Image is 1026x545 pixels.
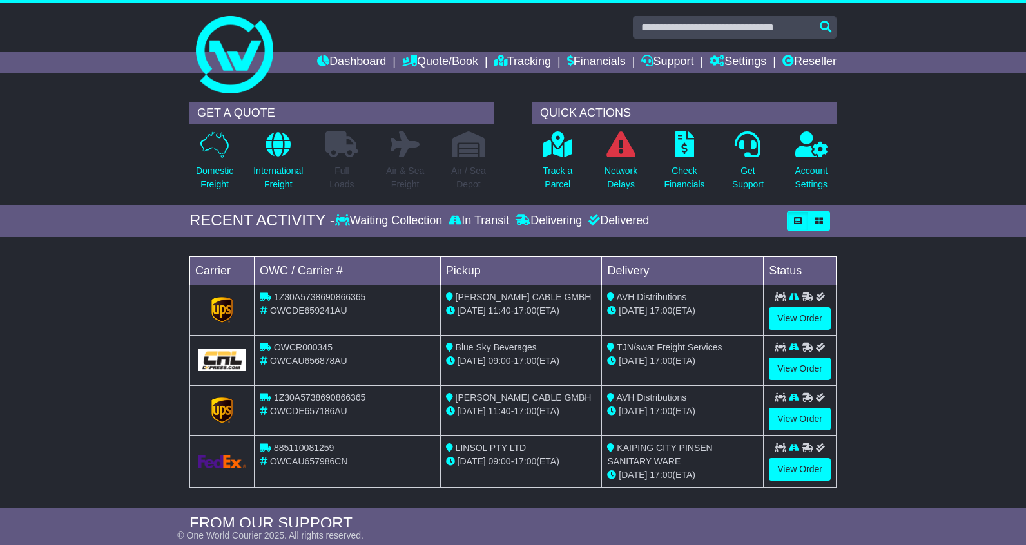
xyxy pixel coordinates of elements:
a: Dashboard [317,52,386,73]
span: OWCDE657186AU [270,406,347,416]
span: 17:00 [514,456,536,466]
div: QUICK ACTIONS [532,102,837,124]
a: Reseller [782,52,837,73]
span: 17:00 [650,470,672,480]
a: InternationalFreight [253,131,304,198]
div: - (ETA) [446,405,597,418]
a: Financials [567,52,626,73]
div: - (ETA) [446,354,597,368]
img: GetCarrierServiceLogo [211,397,233,423]
span: KAIPING CITY PINSEN SANITARY WARE [607,443,712,466]
a: View Order [769,408,831,430]
a: GetSupport [731,131,764,198]
p: Air & Sea Freight [386,164,424,191]
div: - (ETA) [446,304,597,318]
span: 17:00 [650,356,672,366]
span: 17:00 [650,305,672,316]
div: Delivering [512,214,585,228]
p: Air / Sea Depot [451,164,486,191]
span: [DATE] [619,305,647,316]
div: (ETA) [607,354,758,368]
img: GetCarrierServiceLogo [211,297,233,323]
td: Status [764,256,837,285]
p: International Freight [253,164,303,191]
span: Blue Sky Beverages [456,342,537,352]
span: [DATE] [619,356,647,366]
span: 09:00 [489,356,511,366]
a: View Order [769,458,831,481]
img: GetCarrierServiceLogo [198,455,246,468]
div: GET A QUOTE [189,102,494,124]
a: View Order [769,358,831,380]
span: 17:00 [514,356,536,366]
span: OWCR000345 [274,342,333,352]
span: [DATE] [619,406,647,416]
div: Waiting Collection [335,214,445,228]
p: Track a Parcel [543,164,572,191]
span: [DATE] [458,356,486,366]
a: Tracking [494,52,551,73]
div: (ETA) [607,304,758,318]
span: [PERSON_NAME] CABLE GMBH [456,392,592,403]
span: 17:00 [650,406,672,416]
span: 17:00 [514,305,536,316]
p: Check Financials [664,164,705,191]
a: DomesticFreight [195,131,234,198]
div: FROM OUR SUPPORT [189,514,837,533]
div: Delivered [585,214,649,228]
span: 885110081259 [274,443,334,453]
img: GetCarrierServiceLogo [198,349,246,371]
td: Delivery [602,256,764,285]
span: [DATE] [458,305,486,316]
span: 11:40 [489,305,511,316]
span: AVH Distributions [617,392,687,403]
span: TJN/swat Freight Services [617,342,722,352]
span: 1Z30A5738690866365 [274,292,365,302]
p: Get Support [732,164,764,191]
span: 11:40 [489,406,511,416]
p: Account Settings [795,164,828,191]
span: [DATE] [619,470,647,480]
span: [DATE] [458,406,486,416]
span: OWCDE659241AU [270,305,347,316]
a: Settings [710,52,766,73]
a: Quote/Book [402,52,478,73]
span: [DATE] [458,456,486,466]
a: View Order [769,307,831,330]
a: Support [641,52,693,73]
div: RECENT ACTIVITY - [189,211,335,230]
span: 1Z30A5738690866365 [274,392,365,403]
p: Full Loads [325,164,358,191]
span: 09:00 [489,456,511,466]
a: NetworkDelays [604,131,638,198]
div: (ETA) [607,468,758,482]
p: Domestic Freight [196,164,233,191]
a: Track aParcel [542,131,573,198]
span: © One World Courier 2025. All rights reserved. [177,530,363,540]
a: CheckFinancials [664,131,706,198]
a: AccountSettings [795,131,829,198]
span: 17:00 [514,406,536,416]
div: In Transit [445,214,512,228]
td: OWC / Carrier # [255,256,441,285]
td: Pickup [440,256,602,285]
span: LINSOL PTY LTD [456,443,526,453]
span: [PERSON_NAME] CABLE GMBH [456,292,592,302]
td: Carrier [190,256,255,285]
span: AVH Distributions [617,292,687,302]
div: - (ETA) [446,455,597,468]
div: (ETA) [607,405,758,418]
span: OWCAU656878AU [270,356,347,366]
p: Network Delays [605,164,637,191]
span: OWCAU657986CN [270,456,348,466]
